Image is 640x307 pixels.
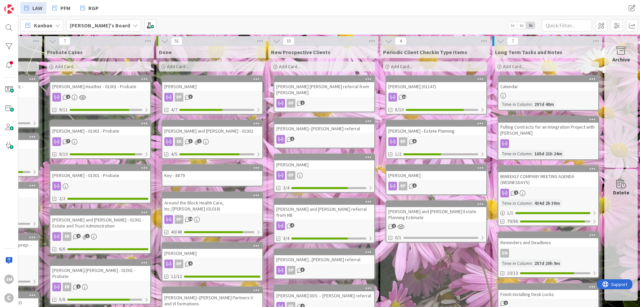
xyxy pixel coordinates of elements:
input: Quick Filter... [542,19,592,31]
span: 6/6 [59,246,65,253]
a: PFM [48,2,74,14]
span: : [532,150,533,157]
div: 434d 2h 30m [533,199,562,207]
div: [PERSON_NAME]--[PERSON_NAME] referral [274,118,374,133]
div: [PERSON_NAME]--[PERSON_NAME] referral [274,124,374,133]
span: 2/2 [59,195,65,202]
span: 7 [66,139,70,143]
span: RGP [88,4,99,12]
span: LAW [32,4,42,12]
span: 2 [392,224,396,228]
div: RP [162,93,262,102]
div: [PERSON_NAME] [162,243,262,258]
div: [PERSON_NAME].[PERSON_NAME] - 01001 - Probate [50,260,150,281]
div: [PERSON_NAME] (01147) [386,76,486,91]
span: Long Term Tasks and Notes [495,49,562,55]
div: [PERSON_NAME] [274,154,374,169]
div: RP [287,171,295,180]
span: 2 [300,101,305,105]
span: 4 [395,37,406,45]
span: 3/4 [283,184,289,191]
div: Time in Column [500,260,532,267]
div: RP [399,182,407,190]
div: [PERSON_NAME] - Estate Planning [386,121,486,135]
div: [PERSON_NAME] and [PERSON_NAME] referral from HB [274,199,374,219]
span: 1 [504,301,508,305]
div: [PERSON_NAME].Heather - 01001 - Probate [50,76,150,91]
div: Key - 8879 [162,171,262,180]
span: 4 [188,261,193,266]
div: RP [162,260,262,268]
div: RP [287,99,295,108]
span: 9/11 [59,106,68,113]
div: ER [175,137,183,146]
div: [PERSON_NAME] - 01001 - Probate [50,171,150,180]
div: BIWEEKLY COMPANY MEETING AGENDA (WEDNESDAYS) [498,166,598,187]
div: Finish Installing Desk Locks [498,290,598,299]
span: 40/48 [171,228,182,236]
div: [PERSON_NAME] and [PERSON_NAME] - 01002 [162,127,262,135]
span: 3 [188,95,193,99]
span: 3 [300,268,305,272]
span: 4/7 [171,106,177,113]
span: 0/1 [395,234,401,241]
span: : [532,260,533,267]
span: PFM [60,4,70,12]
span: 3/4 [283,235,289,242]
div: ER [50,232,150,241]
div: [PERSON_NAME].Heather - 01001 - Probate [50,82,150,91]
div: Time in Column [500,101,532,108]
div: RP [274,171,374,180]
div: [PERSON_NAME] - 01001 - Probate [50,121,150,135]
span: 4/5 [171,151,177,158]
div: Time in Column [500,199,532,207]
div: [PERSON_NAME] [PERSON_NAME] referral from [PERSON_NAME] [274,82,374,97]
span: 8/10 [395,106,404,113]
span: 79/86 [507,218,518,225]
div: [PERSON_NAME] [PERSON_NAME] referral from [PERSON_NAME] [274,76,374,97]
div: Delete [613,188,629,196]
div: ER [50,283,150,291]
div: 257d 20h 9m [533,260,562,267]
div: [PERSON_NAME] DDS -- [PERSON_NAME] referral [274,285,374,300]
span: Add Card... [503,63,524,69]
span: 7 [507,37,518,45]
img: Visit kanbanzone.com [4,4,14,14]
span: 5/6 [59,296,65,303]
div: Pulling Contracts for an Integration Project with [PERSON_NAME] [498,123,598,137]
span: 12/12 [171,273,182,280]
a: LAW [20,2,46,14]
div: RP [274,99,374,108]
div: [PERSON_NAME] [386,171,486,180]
span: Support [14,1,30,9]
span: Add Card... [391,63,412,69]
span: 1 [514,190,518,195]
span: 1x [508,22,517,29]
div: C [4,293,14,303]
div: [PERSON_NAME] [162,249,262,258]
b: [PERSON_NAME]'s Board [70,22,130,29]
div: [PERSON_NAME].[PERSON_NAME] - 01001 - Probate [50,266,150,281]
div: [PERSON_NAME] - 01001 - Probate [50,127,150,135]
div: [PERSON_NAME] [162,76,262,91]
div: 297d 48m [533,101,556,108]
div: [PERSON_NAME] and [PERSON_NAME] referral from HB [274,205,374,219]
span: Add Card... [55,63,76,69]
div: ER [162,137,262,146]
div: [PERSON_NAME] [386,165,486,180]
div: [PERSON_NAME] - 01001 - Probate [50,165,150,180]
div: 165d 21h 24m [533,150,564,157]
span: New Prospective Clients [271,49,330,55]
span: 1 [290,137,294,141]
div: ER [63,283,71,291]
span: 51 [171,37,182,45]
div: RP [175,215,183,224]
div: RP [386,137,486,146]
div: [PERSON_NAME] and [PERSON_NAME] - 01002 [162,121,262,135]
span: 15 [283,37,294,45]
div: SM [500,249,509,258]
span: 10/13 [507,270,518,277]
span: Kanban [34,21,52,29]
span: 1 [85,234,90,238]
span: 9/10 [59,151,68,158]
